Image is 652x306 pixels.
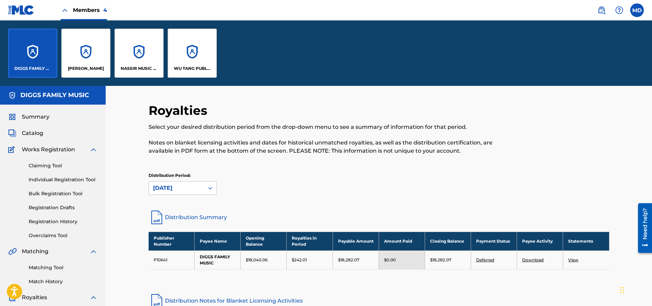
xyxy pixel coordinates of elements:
img: expand [89,293,97,302]
p: NASSIR MUSIC INC [121,65,158,72]
img: expand [89,146,97,154]
img: Summary [8,113,16,121]
iframe: Resource Center [633,201,652,256]
p: $18,282.07 [430,257,451,263]
a: Deferred [476,257,494,262]
th: Payable Amount [333,232,379,250]
img: search [597,6,606,14]
div: User Menu [630,3,644,17]
a: Public Search [595,3,608,17]
img: expand [89,247,97,256]
th: Payee Name [195,232,241,250]
img: distribution-summary-pdf [149,209,165,226]
p: $18,040.06 [246,257,268,263]
span: Catalog [22,129,43,137]
a: AccountsNASSIR MUSIC INC [115,29,164,78]
p: Notes on blanket licensing activities and dates for historical unmatched royalties, as well as th... [149,139,503,155]
th: Closing Balance [425,232,471,250]
span: Works Registration [22,146,75,154]
th: Amount Paid [379,232,425,250]
img: Accounts [8,91,16,100]
th: Royalties in Period [287,232,333,250]
span: 4 [103,7,107,13]
a: Bulk Registration Tool [29,190,97,197]
img: Catalog [8,129,16,137]
a: AccountsDIGGS FAMILY MUSIC [8,29,57,78]
p: Select your desired distribution period from the drop-down menu to see a summary of information f... [149,123,503,131]
p: $242.01 [292,257,307,263]
p: Mitchell Diggs [68,65,104,72]
a: View [568,257,578,262]
iframe: Chat Widget [618,273,652,306]
span: Matching [22,247,48,256]
p: Distribution Period: [149,172,217,179]
p: DIGGS FAMILY MUSIC [14,65,51,72]
img: Matching [8,247,17,256]
th: Statements [563,232,609,250]
a: Download [522,257,544,262]
a: Match History [29,278,97,285]
div: Drag [620,280,624,301]
p: $0.00 [384,257,396,263]
img: Works Registration [8,146,17,154]
a: Registration Drafts [29,204,97,211]
h2: Royalties [149,103,211,118]
div: Help [612,3,626,17]
p: $18,282.07 [338,257,359,263]
a: AccountsWU TANG PUBLISHING INC [168,29,217,78]
a: Accounts[PERSON_NAME] [61,29,110,78]
span: Members [73,6,107,14]
td: DIGGS FAMILY MUSIC [195,250,241,269]
a: Distribution Summary [149,209,609,226]
th: Payee Activity [517,232,563,250]
img: MLC Logo [8,5,34,15]
img: help [615,6,623,14]
a: Registration History [29,218,97,225]
a: SummarySummary [8,113,49,121]
a: Overclaims Tool [29,232,97,239]
a: CatalogCatalog [8,129,43,137]
a: Individual Registration Tool [29,176,97,183]
p: WU TANG PUBLISHING INC [174,65,211,72]
span: Summary [22,113,49,121]
th: Publisher Number [149,232,195,250]
th: Payment Status [471,232,517,250]
a: Matching Tool [29,264,97,271]
img: Royalties [8,293,16,302]
td: P10641 [149,250,195,269]
img: Close [61,6,69,14]
span: Royalties [22,293,47,302]
h5: DIGGS FAMILY MUSIC [20,91,89,99]
div: [DATE] [153,184,200,192]
a: Claiming Tool [29,162,97,169]
th: Opening Balance [241,232,287,250]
